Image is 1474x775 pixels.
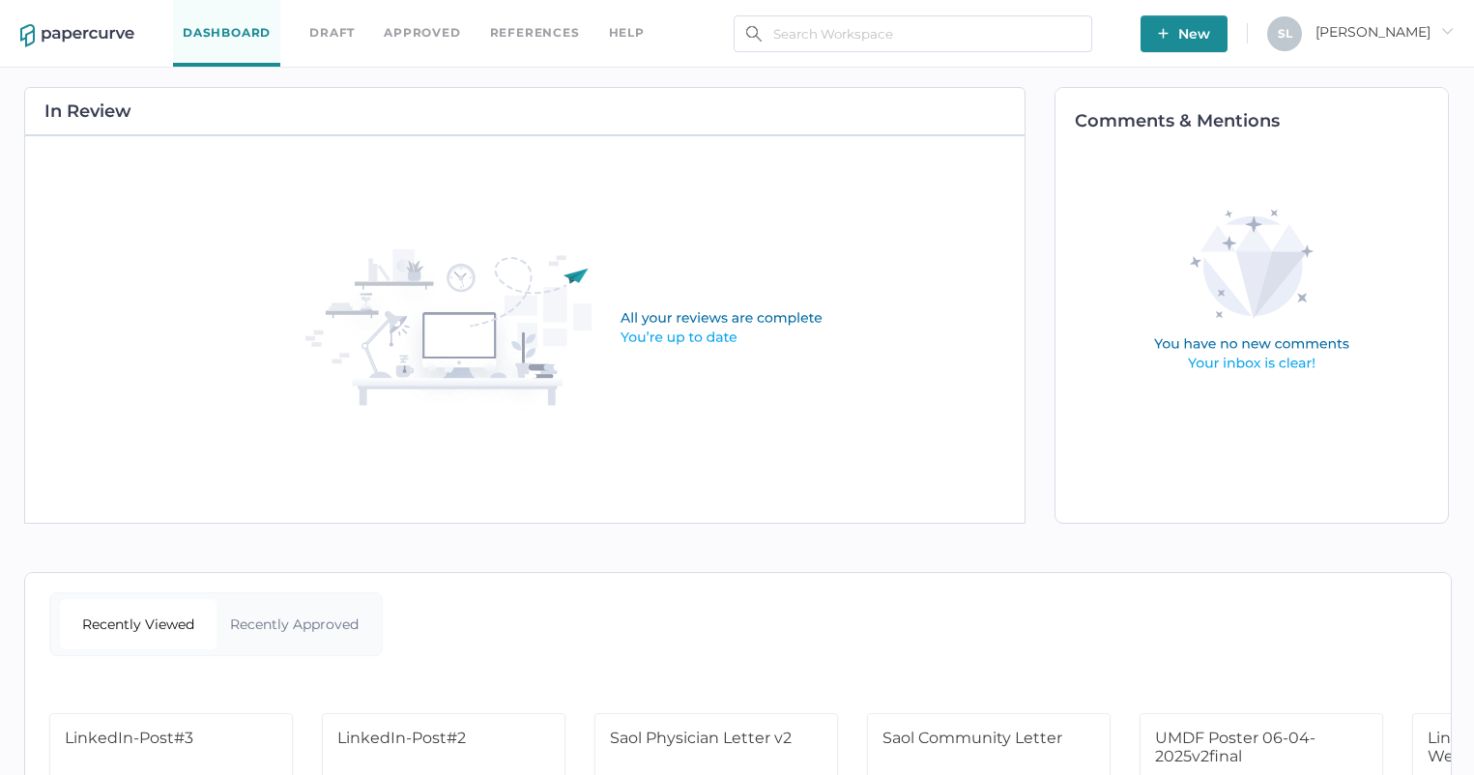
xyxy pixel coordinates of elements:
h2: In Review [44,102,131,120]
button: New [1141,15,1228,52]
i: arrow_right [1440,24,1454,38]
img: search.bf03fe8b.svg [746,26,762,42]
span: [PERSON_NAME] [1315,23,1454,41]
span: UMDF Poster 06-04-2025v2final [1155,729,1315,765]
div: Recently Approved [217,599,373,649]
span: LinkedIn-Post#2 [337,729,466,747]
img: in-review-empty-state.d50be4a9.svg [305,249,938,410]
a: References [490,22,580,43]
span: Saol Physician Letter v2 [610,729,792,747]
span: S L [1278,26,1292,41]
h2: Comments & Mentions [1075,112,1448,129]
input: Search Workspace [734,15,1092,52]
img: plus-white.e19ec114.svg [1158,28,1169,39]
span: Saol Community Letter [882,729,1062,747]
img: comments-empty-state.0193fcf7.svg [1113,194,1391,388]
a: Approved [384,22,460,43]
span: LinkedIn-Post#3 [65,729,193,747]
img: papercurve-logo-colour.7244d18c.svg [20,24,134,47]
div: help [609,22,645,43]
a: Draft [309,22,355,43]
div: Recently Viewed [60,599,217,649]
span: New [1158,15,1210,52]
